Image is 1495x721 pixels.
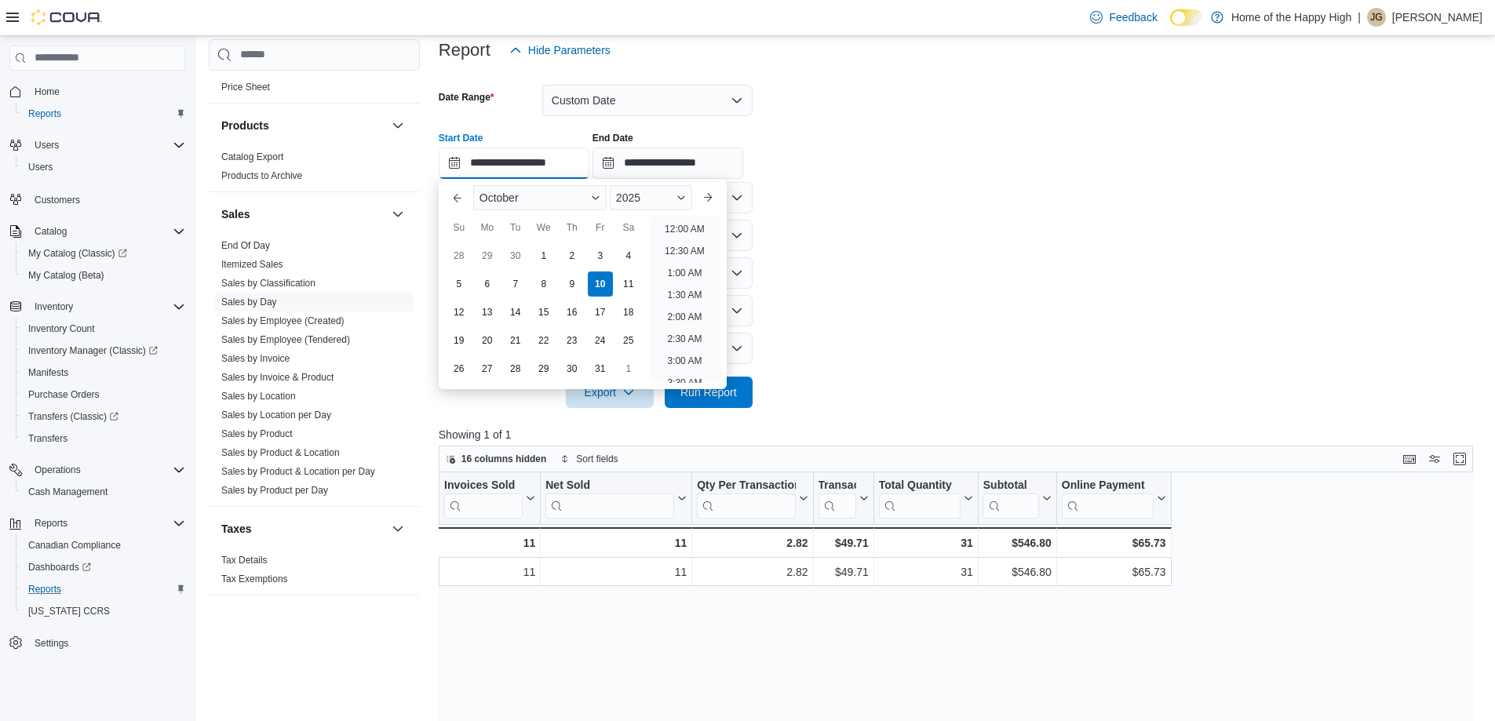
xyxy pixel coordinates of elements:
button: My Catalog (Beta) [16,264,191,286]
ul: Time [649,217,720,383]
li: 2:00 AM [661,308,708,326]
div: day-28 [503,356,528,381]
span: Sales by Classification [221,277,315,289]
div: We [531,215,556,240]
button: Previous Month [445,185,470,210]
span: Users [28,136,185,155]
span: Reports [28,583,61,595]
a: Dashboards [16,556,191,578]
button: Catalog [3,220,191,242]
a: Sales by Employee (Created) [221,315,345,326]
button: Products [388,116,407,135]
span: Hide Parameters [528,42,611,58]
li: 2:30 AM [661,330,708,348]
h3: Sales [221,206,250,222]
div: day-5 [447,271,472,297]
div: Products [209,147,420,191]
span: Canadian Compliance [22,536,185,555]
span: My Catalog (Beta) [28,269,104,282]
span: Price Sheet [221,81,270,93]
span: JG [1370,8,1382,27]
span: Feedback [1109,9,1157,25]
button: Invoices Sold [444,479,535,519]
div: Transaction Average [818,479,855,519]
div: day-12 [447,300,472,325]
a: Products to Archive [221,170,302,181]
span: Dashboards [28,561,91,574]
div: day-14 [503,300,528,325]
div: day-11 [616,271,641,297]
span: Inventory Count [22,319,185,338]
div: day-27 [475,356,500,381]
span: Manifests [22,363,185,382]
div: 2.82 [697,533,808,552]
input: Press the down key to enter a popover containing a calendar. Press the escape key to close the po... [439,147,589,179]
div: 2.82 [697,563,808,581]
span: Sales by Location per Day [221,409,331,421]
a: Sales by Classification [221,278,315,289]
div: Online Payment [1062,479,1154,493]
a: [US_STATE] CCRS [22,602,116,621]
span: Sales by Employee (Created) [221,315,345,327]
div: Online Payment [1062,479,1154,519]
div: Net Sold [545,479,674,493]
div: day-1 [531,243,556,268]
div: day-22 [531,328,556,353]
span: Sales by Product & Location per Day [221,465,375,478]
li: 1:30 AM [661,286,708,304]
div: Button. Open the year selector. 2025 is currently selected. [610,185,692,210]
label: Start Date [439,132,483,144]
span: 2025 [616,191,640,204]
span: Products to Archive [221,169,302,182]
a: Inventory Manager (Classic) [16,340,191,362]
div: day-1 [616,356,641,381]
button: Net Sold [545,479,687,519]
p: [PERSON_NAME] [1392,8,1482,27]
span: My Catalog (Classic) [28,247,127,260]
button: Transaction Average [818,479,868,519]
button: Sales [221,206,385,222]
button: Run Report [665,377,753,408]
button: Operations [28,461,87,479]
span: Transfers (Classic) [22,407,185,426]
a: Customers [28,191,86,209]
button: Custom Date [542,85,753,116]
span: Purchase Orders [22,385,185,404]
div: $65.73 [1062,533,1166,552]
div: day-20 [475,328,500,353]
a: My Catalog (Beta) [22,266,111,285]
div: 11 [443,533,535,552]
div: Tu [503,215,528,240]
span: Sales by Invoice [221,352,290,365]
button: Sales [388,205,407,224]
div: 31 [878,533,972,552]
a: Sales by Day [221,297,277,308]
button: Next month [695,185,720,210]
div: Sales [209,236,420,506]
div: 11 [444,563,535,581]
a: Purchase Orders [22,385,106,404]
button: Subtotal [983,479,1052,519]
button: Products [221,118,385,133]
span: Sales by Location [221,390,296,402]
div: day-15 [531,300,556,325]
a: Cash Management [22,482,114,501]
div: Subtotal [983,479,1039,493]
div: October, 2025 [445,242,643,383]
div: Button. Open the month selector. October is currently selected. [473,185,607,210]
span: Transfers (Classic) [28,410,119,423]
div: day-29 [531,356,556,381]
a: Price Sheet [221,82,270,93]
span: Purchase Orders [28,388,100,401]
button: Users [16,156,191,178]
div: 11 [545,533,687,552]
button: Qty Per Transaction [697,479,808,519]
button: Taxes [221,521,385,537]
button: Keyboard shortcuts [1400,450,1419,468]
nav: Complex example [9,74,185,695]
div: Invoices Sold [444,479,523,493]
span: Sales by Product per Day [221,484,328,497]
li: 12:30 AM [658,242,711,260]
li: 3:30 AM [661,373,708,392]
div: $546.80 [983,563,1052,581]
